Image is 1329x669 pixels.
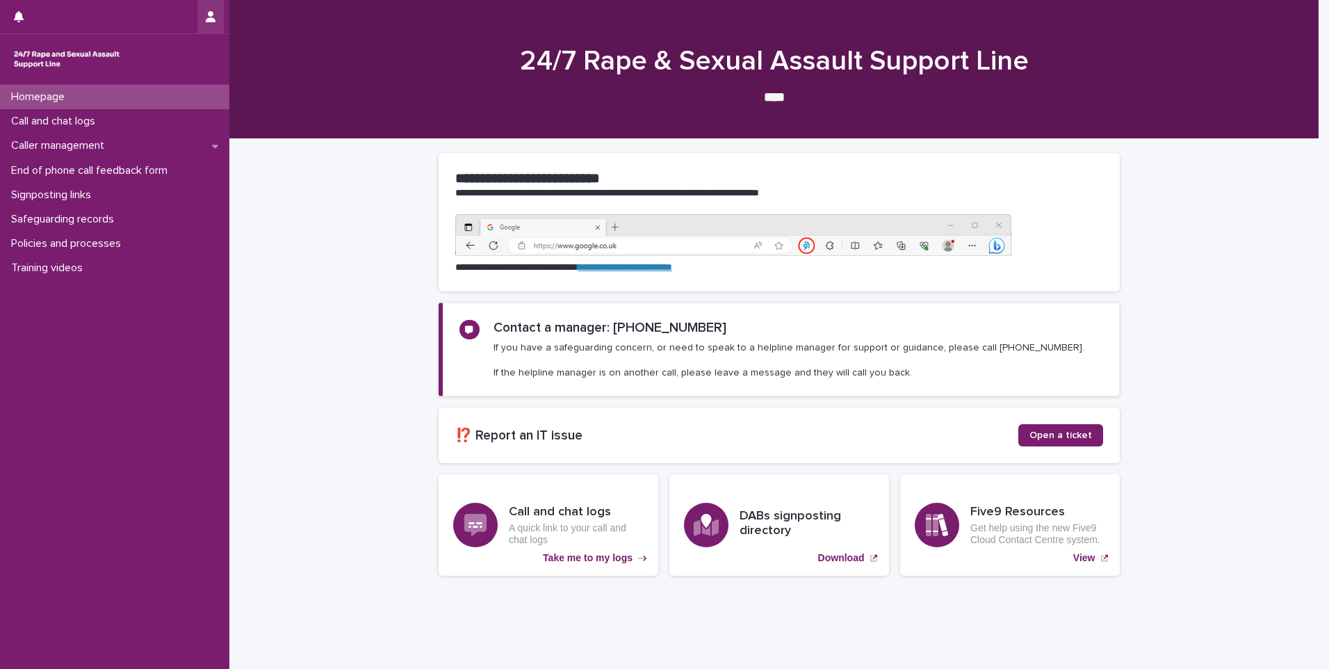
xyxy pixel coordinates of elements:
[6,213,125,226] p: Safeguarding records
[6,261,94,275] p: Training videos
[818,552,865,564] p: Download
[1073,552,1095,564] p: View
[509,522,644,546] p: A quick link to your call and chat logs
[6,139,115,152] p: Caller management
[970,505,1105,520] h3: Five9 Resources
[434,45,1115,78] h1: 24/7 Rape & Sexual Assault Support Line
[740,509,874,539] h3: DABs signposting directory
[1029,430,1092,440] span: Open a ticket
[970,522,1105,546] p: Get help using the new Five9 Cloud Contact Centre system.
[6,115,106,128] p: Call and chat logs
[6,188,102,202] p: Signposting links
[900,474,1120,576] a: View
[1018,424,1103,446] a: Open a ticket
[6,164,179,177] p: End of phone call feedback form
[439,474,658,576] a: Take me to my logs
[494,320,726,336] h2: Contact a manager: [PHONE_NUMBER]
[509,505,644,520] h3: Call and chat logs
[6,90,76,104] p: Homepage
[669,474,889,576] a: Download
[455,214,1011,256] img: https%3A%2F%2Fcdn.document360.io%2F0deca9d6-0dac-4e56-9e8f-8d9979bfce0e%2FImages%2FDocumentation%...
[455,428,1018,444] h2: ⁉️ Report an IT issue
[6,237,132,250] p: Policies and processes
[494,341,1084,380] p: If you have a safeguarding concern, or need to speak to a helpline manager for support or guidanc...
[11,45,122,73] img: rhQMoQhaT3yELyF149Cw
[543,552,633,564] p: Take me to my logs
